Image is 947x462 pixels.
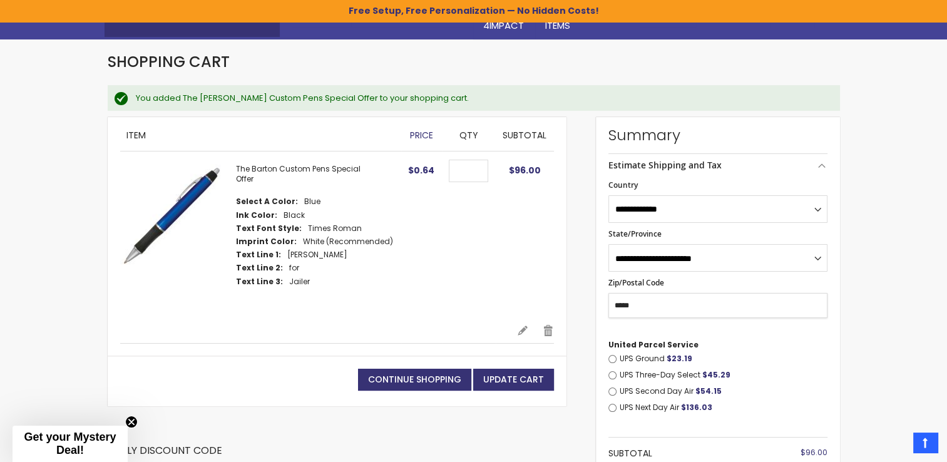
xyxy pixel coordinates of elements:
[702,369,730,380] span: $45.29
[620,354,827,364] label: UPS Ground
[681,402,712,413] span: $136.03
[108,51,230,72] span: Shopping Cart
[483,373,544,386] span: Update Cart
[459,129,478,141] span: Qty
[368,373,461,386] span: Continue Shopping
[410,129,433,141] span: Price
[120,164,223,267] img: The Barton Custom Pens Special Offer-Blue
[236,263,283,273] dt: Text Line 2
[620,386,827,396] label: UPS Second Day Air
[473,369,554,391] button: Update Cart
[13,426,128,462] div: Get your Mystery Deal!Close teaser
[608,159,722,171] strong: Estimate Shipping and Tax
[284,210,305,220] dd: Black
[509,164,541,177] span: $96.00
[608,277,664,288] span: Zip/Postal Code
[126,129,146,141] span: Item
[136,93,827,104] div: You added The [PERSON_NAME] Custom Pens Special Offer to your shopping cart.
[287,250,347,260] dd: [PERSON_NAME]
[24,431,116,456] span: Get your Mystery Deal!
[608,180,638,190] span: Country
[236,223,302,234] dt: Text Font Style
[236,163,361,184] a: The Barton Custom Pens Special Offer
[608,339,699,350] span: United Parcel Service
[801,447,827,458] span: $96.00
[620,370,827,380] label: UPS Three-Day Select
[120,164,236,312] a: The Barton Custom Pens Special Offer-Blue
[408,164,434,177] span: $0.64
[503,129,546,141] span: Subtotal
[289,277,310,287] dd: Jailer
[667,353,692,364] span: $23.19
[608,125,827,145] strong: Summary
[236,250,281,260] dt: Text Line 1
[236,210,277,220] dt: Ink Color
[620,403,827,413] label: UPS Next Day Air
[695,386,722,396] span: $54.15
[913,433,938,453] a: Top
[236,237,297,247] dt: Imprint Color
[608,228,662,239] span: State/Province
[236,277,283,287] dt: Text Line 3
[303,237,393,247] dd: White (Recommended)
[125,416,138,428] button: Close teaser
[308,223,362,234] dd: Times Roman
[304,197,320,207] dd: Blue
[289,263,299,273] dd: for
[236,197,298,207] dt: Select A Color
[358,369,471,391] a: Continue Shopping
